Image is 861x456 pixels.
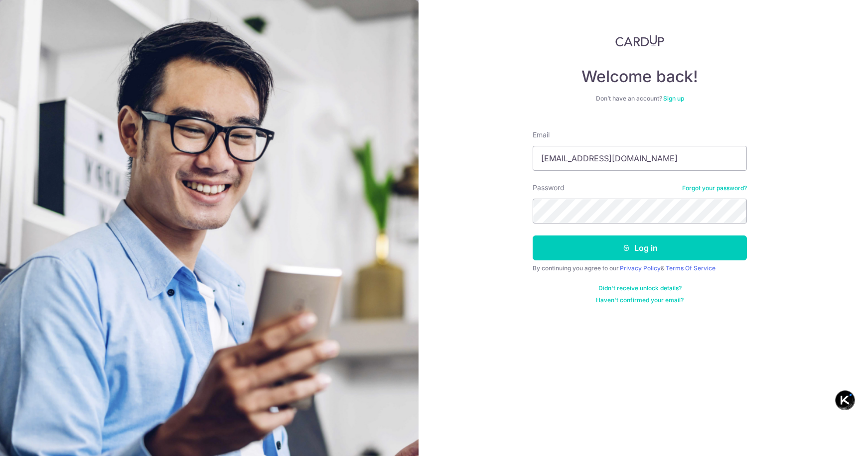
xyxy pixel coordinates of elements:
[620,264,661,272] a: Privacy Policy
[533,130,550,140] label: Email
[615,35,664,47] img: CardUp Logo
[533,95,747,103] div: Don’t have an account?
[682,184,747,192] a: Forgot your password?
[533,264,747,272] div: By continuing you agree to our &
[533,183,565,193] label: Password
[598,284,682,292] a: Didn't receive unlock details?
[663,95,684,102] a: Sign up
[596,296,684,304] a: Haven't confirmed your email?
[533,146,747,171] input: Enter your Email
[666,264,716,272] a: Terms Of Service
[533,67,747,87] h4: Welcome back!
[533,235,747,260] button: Log in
